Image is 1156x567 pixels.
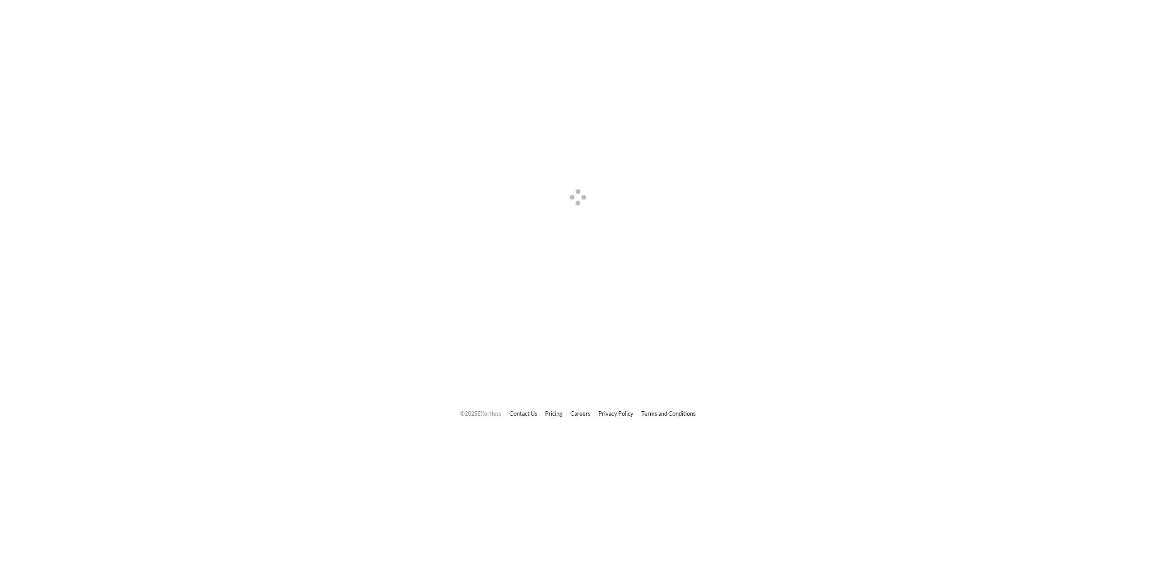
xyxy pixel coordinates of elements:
span: © 2025 Effortless [460,410,502,417]
a: Careers [570,410,591,417]
a: Privacy Policy [598,410,634,417]
a: Contact Us [509,410,537,417]
a: Pricing [545,410,563,417]
a: Terms and Conditions [641,410,696,417]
